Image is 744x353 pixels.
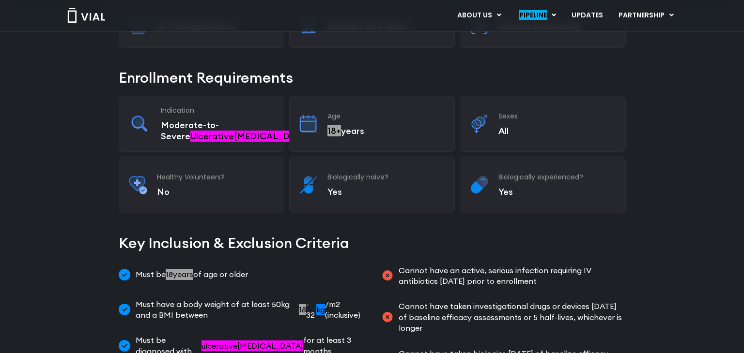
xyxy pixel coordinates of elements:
span: Category: Adult Content, Term: "18", Translation: "18" [166,269,173,279]
a: PARTNERSHIPMenu Toggle [611,7,682,24]
span: Must have a body weight of at least 50kg and a BMI between - 32 /m2 (inclusive) [133,299,363,321]
p: years [327,125,445,136]
span: Category: Miracle Cure Condition List, Term: "colitis" [237,341,303,351]
span: Cannot have taken investigational drugs or devices [DATE] of baseline efficacy assessments or 5 h... [396,301,626,333]
h3: Biologically naive? [327,173,445,181]
h3: Sexes [498,112,616,120]
a: PIPELINEMenu Toggle [509,7,563,24]
span: Category: Miracle Cure Condition List, Term: "colitis" [234,131,310,142]
h3: Biologically experienced? [498,173,616,181]
p: Moderate-to-Severe [161,119,274,142]
img: Vial Logo [67,8,106,23]
span: Category: Adult Content, Term: "18", Translation: "18" [299,304,306,315]
span: Category: Young XXX, Term: "18 years" [166,269,193,279]
span: Cannot have an active, serious infection requiring IV antibiotics [DATE] prior to enrollment [396,265,626,287]
a: UPDATES [564,7,610,24]
h3: Indication [161,106,274,115]
span: Category: Young XXX, Term: "18+", Translation: "18+" [327,125,341,136]
h2: Enrollment Requirements [119,67,626,88]
span: Category: Miracle Cure Condition List, Term: "ulcerative colitis" [201,340,303,351]
span: Must be of age or older [133,265,248,284]
span: Category: Miracle Cure Condition List, Term: "ulcerative colitis" [190,131,310,142]
p: Yes [498,186,616,197]
h2: Key Inclusion & Exclusion Criteria [119,233,626,253]
span: Category: Others, Term: "kg" [316,304,325,315]
a: ABOUT USMenu Toggle [449,7,509,24]
p: All [498,125,616,136]
h3: Healthy Volunteers? [157,173,274,181]
span: Category: Recreational Drug Terms : Review for potential Recreational Drugs content, Term: "pipel... [519,10,547,20]
p: No [157,186,274,197]
h3: Age [327,112,445,120]
p: Yes [327,186,445,197]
